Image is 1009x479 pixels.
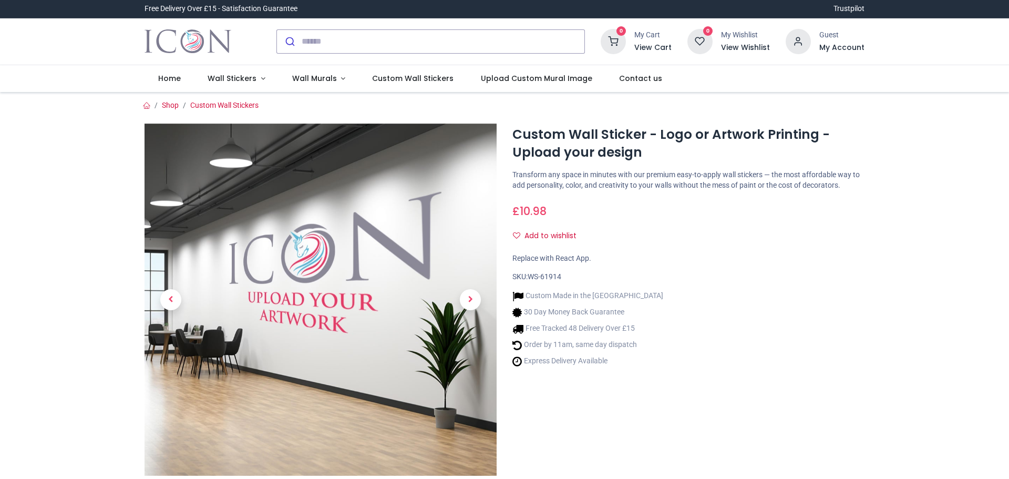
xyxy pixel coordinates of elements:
a: Logo of Icon Wall Stickers [145,27,231,56]
div: SKU: [512,272,864,282]
a: Previous [145,176,197,423]
a: 0 [687,36,713,45]
span: £ [512,203,547,219]
div: My Wishlist [721,30,770,40]
span: 10.98 [520,203,547,219]
a: Next [444,176,497,423]
a: Shop [162,101,179,109]
span: Upload Custom Mural Image [481,73,592,84]
li: Order by 11am, same day dispatch [512,340,663,351]
sup: 0 [703,26,713,36]
a: Trustpilot [833,4,864,14]
a: My Account [819,43,864,53]
img: Icon Wall Stickers [145,27,231,56]
span: Wall Murals [292,73,337,84]
li: Express Delivery Available [512,356,663,367]
a: View Wishlist [721,43,770,53]
a: 0 [601,36,626,45]
sup: 0 [616,26,626,36]
a: Custom Wall Stickers [190,101,259,109]
li: Free Tracked 48 Delivery Over £15 [512,323,663,334]
a: View Cart [634,43,672,53]
a: Wall Stickers [194,65,279,93]
div: Replace with React App. [512,253,864,264]
a: Wall Murals [279,65,359,93]
p: Transform any space in minutes with our premium easy-to-apply wall stickers — the most affordable... [512,170,864,190]
img: Custom Wall Sticker - Logo or Artwork Printing - Upload your design [145,124,497,476]
div: Free Delivery Over £15 - Satisfaction Guarantee [145,4,297,14]
i: Add to wishlist [513,232,520,239]
div: Guest [819,30,864,40]
span: Next [460,289,481,310]
li: 30 Day Money Back Guarantee [512,307,663,318]
span: Contact us [619,73,662,84]
li: Custom Made in the [GEOGRAPHIC_DATA] [512,291,663,302]
span: Previous [160,289,181,310]
button: Add to wishlistAdd to wishlist [512,227,585,245]
span: Home [158,73,181,84]
h1: Custom Wall Sticker - Logo or Artwork Printing - Upload your design [512,126,864,162]
span: Custom Wall Stickers [372,73,454,84]
span: Wall Stickers [208,73,256,84]
div: My Cart [634,30,672,40]
span: WS-61914 [528,272,561,281]
button: Submit [277,30,302,53]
